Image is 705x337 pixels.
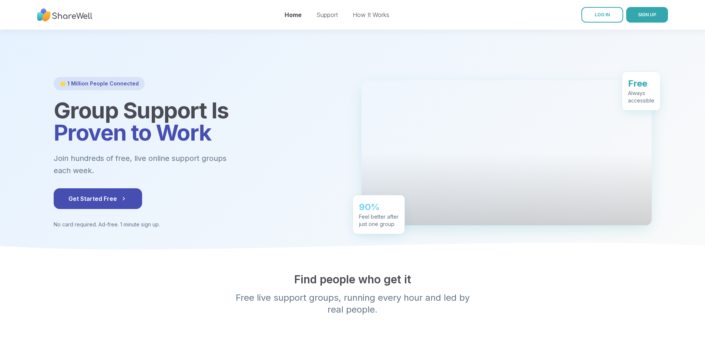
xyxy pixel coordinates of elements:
a: Home [285,11,302,18]
div: Feel better after just one group [359,213,399,228]
a: LOG IN [581,7,623,23]
button: Get Started Free [54,188,142,209]
p: No card required. Ad-free. 1 minute sign up. [54,221,344,228]
div: Always accessible [628,90,654,104]
img: ShareWell Nav Logo [37,5,93,25]
h2: Find people who get it [54,273,652,286]
span: Proven to Work [54,119,211,146]
button: SIGN UP [626,7,668,23]
div: Free [628,78,654,90]
span: SIGN UP [638,12,656,17]
p: Join hundreds of free, live online support groups each week. [54,152,267,176]
a: Support [316,11,338,18]
div: 90% [359,201,399,213]
a: How It Works [353,11,389,18]
span: Get Started Free [68,194,127,203]
p: Free live support groups, running every hour and led by real people. [211,292,495,316]
h1: Group Support Is [54,99,344,144]
span: LOG IN [595,12,610,17]
div: 🌟 1 Million People Connected [54,77,145,90]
